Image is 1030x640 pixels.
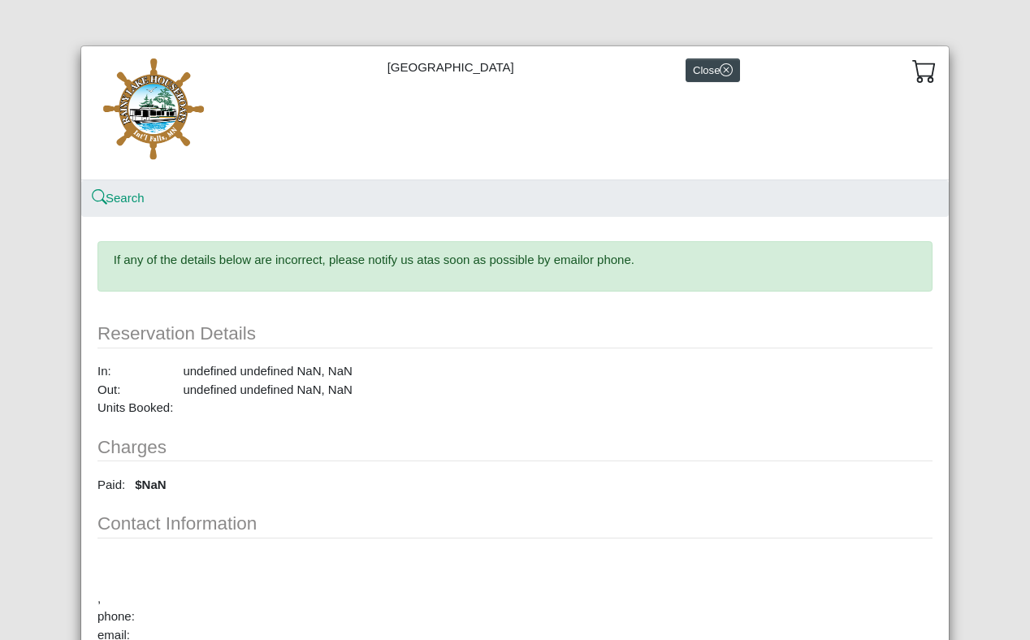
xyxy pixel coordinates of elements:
svg: x circle [720,63,733,76]
td: undefined undefined NaN, NaN [173,362,352,381]
p: If any of the details below are incorrect, please notify us at as soon as possible by email or ph... [114,251,917,270]
svg: search [93,192,106,204]
td: Out: [97,381,173,400]
div: Charges [97,434,933,462]
td: In: [97,362,173,381]
strong: $NaN [135,478,166,491]
div: Contact Information [97,510,933,538]
img: 55466189-bbd8-41c3-ab33-5e957c8145a3.jpg [93,58,215,167]
div: Reservation Details [97,320,933,348]
span: phone: [97,609,135,623]
svg: cart [912,58,937,83]
span: , [97,591,101,605]
div: [GEOGRAPHIC_DATA] [81,46,949,180]
td: Paid: [97,476,125,495]
td: Units Booked: [97,399,173,417]
button: Closex circle [686,58,740,82]
a: searchSearch [93,191,145,205]
td: undefined undefined NaN, NaN [173,381,352,400]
